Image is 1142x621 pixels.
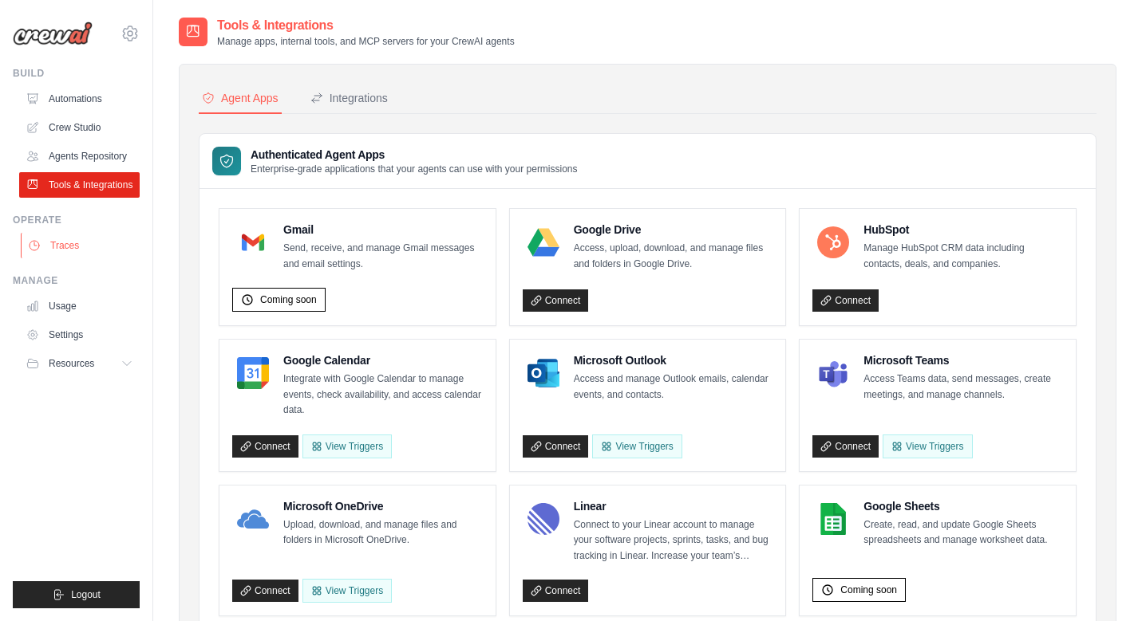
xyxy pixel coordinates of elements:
: View Triggers [592,434,682,458]
div: Agent Apps [202,90,279,106]
img: Google Calendar Logo [237,357,269,389]
: View Triggers [302,579,392,603]
a: Settings [19,322,140,348]
h4: Google Calendar [283,352,483,368]
a: Connect [523,580,589,602]
h4: Microsoft Outlook [574,352,773,368]
a: Tools & Integrations [19,172,140,198]
button: Resources [19,351,140,376]
p: Manage apps, internal tools, and MCP servers for your CrewAI agents [217,35,515,48]
a: Agents Repository [19,143,140,169]
img: Google Sheets Logo [817,503,849,535]
a: Connect [812,435,879,458]
div: Manage [13,274,140,287]
p: Connect to your Linear account to manage your software projects, sprints, tasks, and bug tracking... [574,517,773,564]
p: Upload, download, and manage files and folders in Microsoft OneDrive. [283,517,483,548]
a: Connect [812,289,879,312]
div: Operate [13,214,140,226]
img: Microsoft OneDrive Logo [237,503,269,535]
p: Create, read, and update Google Sheets spreadsheets and manage worksheet data. [863,517,1063,548]
img: Microsoft Outlook Logo [528,357,559,389]
span: Logout [71,588,101,601]
a: Crew Studio [19,115,140,140]
button: View Triggers [302,434,392,458]
h4: Google Sheets [863,498,1063,514]
h4: Gmail [283,222,483,238]
: View Triggers [883,434,972,458]
img: Logo [13,22,93,45]
a: Traces [21,233,141,258]
img: Linear Logo [528,503,559,535]
span: Coming soon [260,293,317,306]
h3: Authenticated Agent Apps [251,147,578,163]
p: Access and manage Outlook emails, calendar events, and contacts. [574,371,773,403]
a: Usage [19,293,140,319]
p: Manage HubSpot CRM data including contacts, deals, and companies. [863,241,1063,272]
p: Enterprise-grade applications that your agents can use with your permissions [251,163,578,175]
p: Access Teams data, send messages, create meetings, and manage channels. [863,371,1063,403]
h4: Google Drive [574,222,773,238]
h2: Tools & Integrations [217,16,515,35]
h4: HubSpot [863,222,1063,238]
h4: Microsoft OneDrive [283,498,483,514]
img: HubSpot Logo [817,226,849,258]
span: Coming soon [840,584,897,596]
button: Integrations [307,84,391,114]
p: Send, receive, and manage Gmail messages and email settings. [283,241,483,272]
p: Access, upload, download, and manage files and folders in Google Drive. [574,241,773,272]
a: Connect [232,435,298,458]
button: Logout [13,581,140,608]
button: Agent Apps [199,84,282,114]
img: Gmail Logo [237,226,269,258]
div: Build [13,67,140,80]
img: Google Drive Logo [528,226,559,258]
a: Connect [232,580,298,602]
span: Resources [49,357,94,370]
h4: Microsoft Teams [863,352,1063,368]
a: Connect [523,435,589,458]
a: Connect [523,289,589,312]
p: Integrate with Google Calendar to manage events, check availability, and access calendar data. [283,371,483,419]
h4: Linear [574,498,773,514]
div: Integrations [310,90,388,106]
img: Microsoft Teams Logo [817,357,849,389]
a: Automations [19,86,140,112]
